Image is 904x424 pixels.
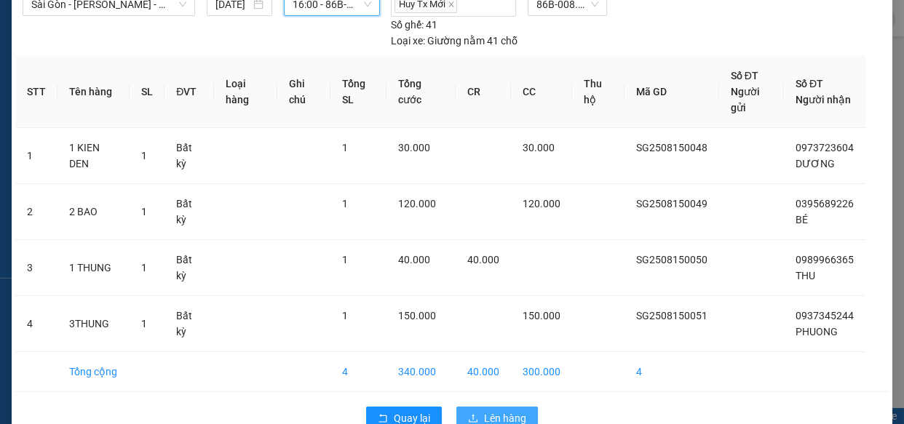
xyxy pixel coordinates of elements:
[214,56,277,128] th: Loại hàng
[18,94,82,162] b: [PERSON_NAME]
[141,150,147,161] span: 1
[58,296,130,352] td: 3THUNG
[572,56,624,128] th: Thu hộ
[122,55,200,67] b: [DOMAIN_NAME]
[796,198,854,209] span: 0395689226
[386,352,456,392] td: 340.000
[511,56,572,128] th: CC
[398,310,436,321] span: 150.000
[398,142,430,153] span: 30.000
[164,128,214,184] td: Bất kỳ
[15,128,58,184] td: 1
[164,184,214,240] td: Bất kỳ
[523,198,560,209] span: 120.000
[636,254,707,265] span: SG2508150050
[277,56,330,128] th: Ghi chú
[636,310,707,321] span: SG2508150051
[342,142,348,153] span: 1
[15,184,58,240] td: 2
[58,56,130,128] th: Tên hàng
[391,33,518,49] div: Giường nằm 41 chỗ
[796,158,835,169] span: DƯƠNG
[164,56,214,128] th: ĐVT
[58,184,130,240] td: 2 BAO
[796,214,808,225] span: BÉ
[386,56,456,128] th: Tổng cước
[796,326,838,337] span: PHUONG
[731,86,760,113] span: Người gửi
[58,240,130,296] td: 1 THUNG
[636,198,707,209] span: SG2508150049
[15,296,58,352] td: 4
[398,254,430,265] span: 40.000
[391,17,424,33] span: Số ghế:
[796,142,854,153] span: 0973723604
[523,310,560,321] span: 150.000
[796,254,854,265] span: 0989966365
[330,352,387,392] td: 4
[467,254,499,265] span: 40.000
[391,33,425,49] span: Loại xe:
[330,56,387,128] th: Tổng SL
[731,70,758,81] span: Số ĐT
[342,310,348,321] span: 1
[523,142,555,153] span: 30.000
[15,56,58,128] th: STT
[636,142,707,153] span: SG2508150048
[391,17,437,33] div: 41
[141,318,147,329] span: 1
[94,21,140,140] b: BIÊN NHẬN GỬI HÀNG HÓA
[130,56,164,128] th: SL
[141,262,147,273] span: 1
[398,198,436,209] span: 120.000
[448,1,455,8] span: close
[164,240,214,296] td: Bất kỳ
[141,206,147,217] span: 1
[342,198,348,209] span: 1
[796,78,823,89] span: Số ĐT
[164,296,214,352] td: Bất kỳ
[625,56,719,128] th: Mã GD
[625,352,719,392] td: 4
[511,352,572,392] td: 300.000
[58,352,130,392] td: Tổng cộng
[15,240,58,296] td: 3
[58,128,130,184] td: 1 KIEN DEN
[796,94,851,105] span: Người nhận
[158,18,193,53] img: logo.jpg
[342,254,348,265] span: 1
[456,56,511,128] th: CR
[456,352,511,392] td: 40.000
[796,310,854,321] span: 0937345244
[122,69,200,87] li: (c) 2017
[796,270,815,281] span: THU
